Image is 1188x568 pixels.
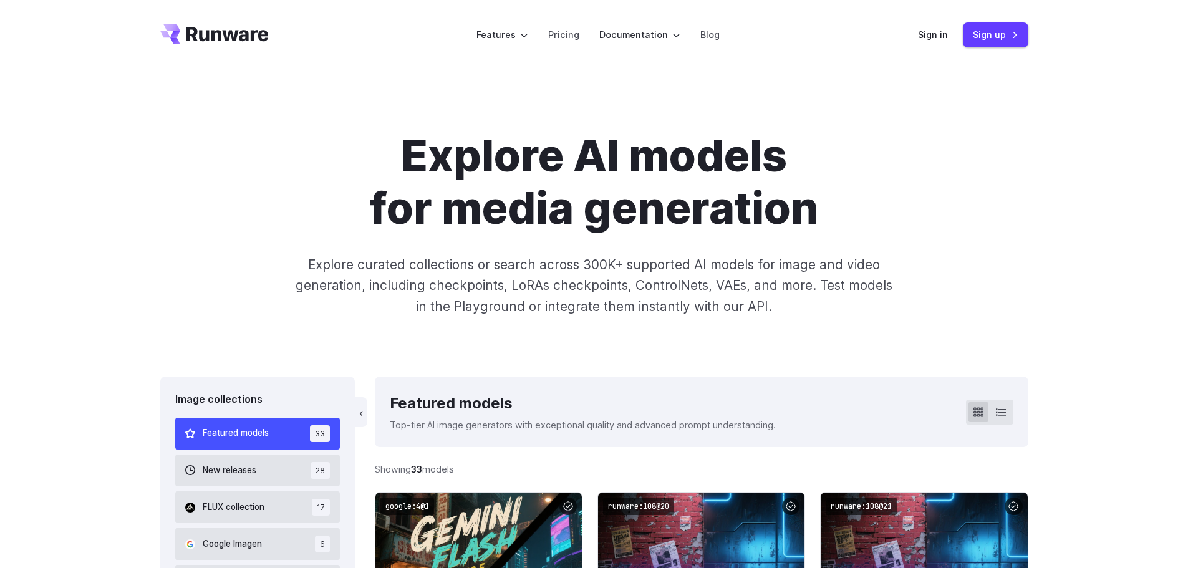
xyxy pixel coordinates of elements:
span: 33 [310,425,330,442]
a: Go to / [160,24,269,44]
div: Featured models [390,392,776,415]
span: New releases [203,464,256,478]
button: ‹ [355,397,367,427]
strong: 33 [411,464,422,474]
code: runware:108@20 [603,498,674,516]
span: Google Imagen [203,537,262,551]
label: Features [476,27,528,42]
h1: Explore AI models for media generation [247,130,942,234]
button: FLUX collection 17 [175,491,340,523]
code: google:4@1 [380,498,434,516]
span: FLUX collection [203,501,264,514]
button: New releases 28 [175,455,340,486]
a: Pricing [548,27,579,42]
code: runware:108@21 [826,498,897,516]
div: Showing models [375,462,454,476]
span: 28 [311,462,330,479]
div: Image collections [175,392,340,408]
a: Sign up [963,22,1028,47]
p: Explore curated collections or search across 300K+ supported AI models for image and video genera... [290,254,897,317]
span: Featured models [203,426,269,440]
a: Blog [700,27,720,42]
span: 17 [312,499,330,516]
button: Featured models 33 [175,418,340,450]
label: Documentation [599,27,680,42]
p: Top-tier AI image generators with exceptional quality and advanced prompt understanding. [390,418,776,432]
span: 6 [315,536,330,552]
button: Google Imagen 6 [175,528,340,560]
a: Sign in [918,27,948,42]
